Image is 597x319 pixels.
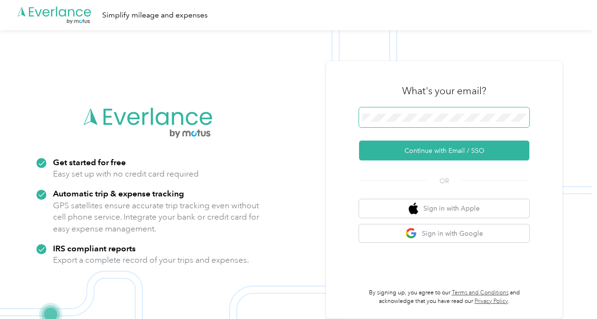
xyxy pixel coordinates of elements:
strong: Automatic trip & expense tracking [53,188,184,198]
strong: IRS compliant reports [53,243,136,253]
p: Easy set up with no credit card required [53,168,199,180]
div: Simplify mileage and expenses [102,9,208,21]
p: Export a complete record of your trips and expenses. [53,254,249,266]
img: apple logo [409,203,418,214]
button: apple logoSign in with Apple [359,199,529,218]
span: OR [428,176,461,186]
button: google logoSign in with Google [359,224,529,243]
h3: What's your email? [402,84,486,97]
button: Continue with Email / SSO [359,141,529,160]
a: Privacy Policy [474,298,508,305]
img: google logo [405,228,417,239]
strong: Get started for free [53,157,126,167]
a: Terms and Conditions [452,289,509,296]
p: By signing up, you agree to our and acknowledge that you have read our . [359,289,529,305]
p: GPS satellites ensure accurate trip tracking even without cell phone service. Integrate your bank... [53,200,260,235]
